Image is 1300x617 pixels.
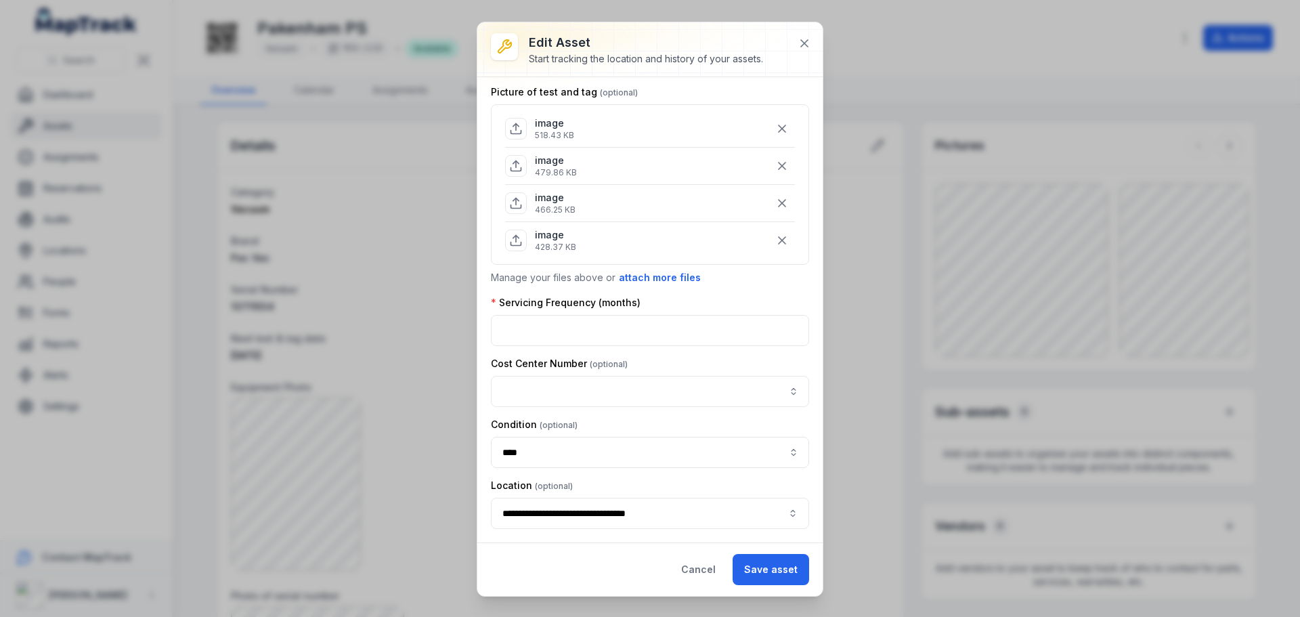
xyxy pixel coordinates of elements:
p: 479.86 KB [535,167,577,178]
input: asset-edit:cf[8f06fe27-019c-4d72-8252-a440980d0ab1]-label [491,376,809,407]
p: image [535,228,576,242]
label: Servicing Frequency (months) [491,296,641,310]
button: Cancel [670,554,727,585]
label: Picture of test and tag [491,85,638,99]
button: attach more files [618,270,701,285]
label: Location [491,479,573,492]
p: image [535,191,576,205]
p: image [535,154,577,167]
p: 466.25 KB [535,205,576,215]
button: Save asset [733,554,809,585]
p: Manage your files above or [491,270,809,285]
p: image [535,116,574,130]
label: Condition [491,418,578,431]
div: Start tracking the location and history of your assets. [529,52,763,66]
h3: Edit asset [529,33,763,52]
p: 428.37 KB [535,242,576,253]
label: Cost Center Number [491,357,628,370]
p: 518.43 KB [535,130,574,141]
input: asset-edit:cf[e4e8c5b8-d8d2-4837-80ae-9d5e461ce1f9]-label [491,437,809,468]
